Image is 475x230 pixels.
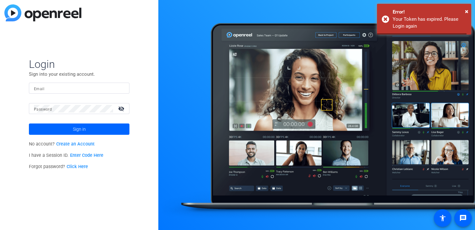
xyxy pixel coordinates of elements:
p: Sign into your existing account. [29,71,129,78]
mat-label: Email [34,87,44,91]
mat-icon: message [459,214,467,222]
a: Click Here [67,164,88,169]
mat-icon: visibility_off [114,104,129,113]
span: Sign in [73,121,86,137]
span: Forgot password? [29,164,88,169]
span: × [465,8,468,15]
span: Login [29,57,129,71]
div: Error! [393,8,467,16]
button: Sign in [29,123,129,135]
img: blue-gradient.svg [4,4,81,21]
button: Close [465,7,468,16]
a: Enter Code Here [70,153,103,158]
input: Enter Email Address [34,85,124,92]
mat-label: Password [34,107,52,112]
mat-icon: accessibility [439,214,446,222]
div: Your Token has expired. Please Login again [393,16,467,30]
span: I have a Session ID. [29,153,103,158]
span: No account? [29,141,95,147]
a: Create an Account [56,141,95,147]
